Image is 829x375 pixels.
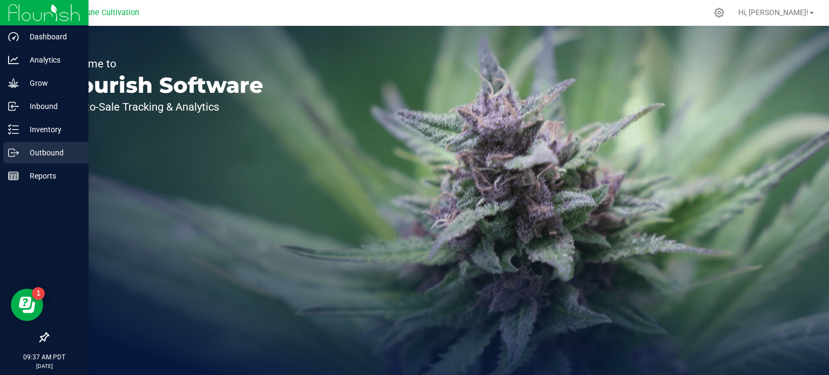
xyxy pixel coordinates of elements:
[8,147,19,158] inline-svg: Outbound
[738,8,808,17] span: Hi, [PERSON_NAME]!
[19,30,84,43] p: Dashboard
[8,124,19,135] inline-svg: Inventory
[58,58,263,69] p: Welcome to
[712,8,726,18] div: Manage settings
[5,352,84,362] p: 09:37 AM PDT
[32,287,45,300] iframe: Resource center unread badge
[8,54,19,65] inline-svg: Analytics
[8,101,19,112] inline-svg: Inbound
[81,8,139,17] span: Dune Cultivation
[19,169,84,182] p: Reports
[58,74,263,96] p: Flourish Software
[8,78,19,88] inline-svg: Grow
[58,101,263,112] p: Seed-to-Sale Tracking & Analytics
[19,123,84,136] p: Inventory
[19,53,84,66] p: Analytics
[8,171,19,181] inline-svg: Reports
[8,31,19,42] inline-svg: Dashboard
[5,362,84,370] p: [DATE]
[11,289,43,321] iframe: Resource center
[19,77,84,90] p: Grow
[19,146,84,159] p: Outbound
[19,100,84,113] p: Inbound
